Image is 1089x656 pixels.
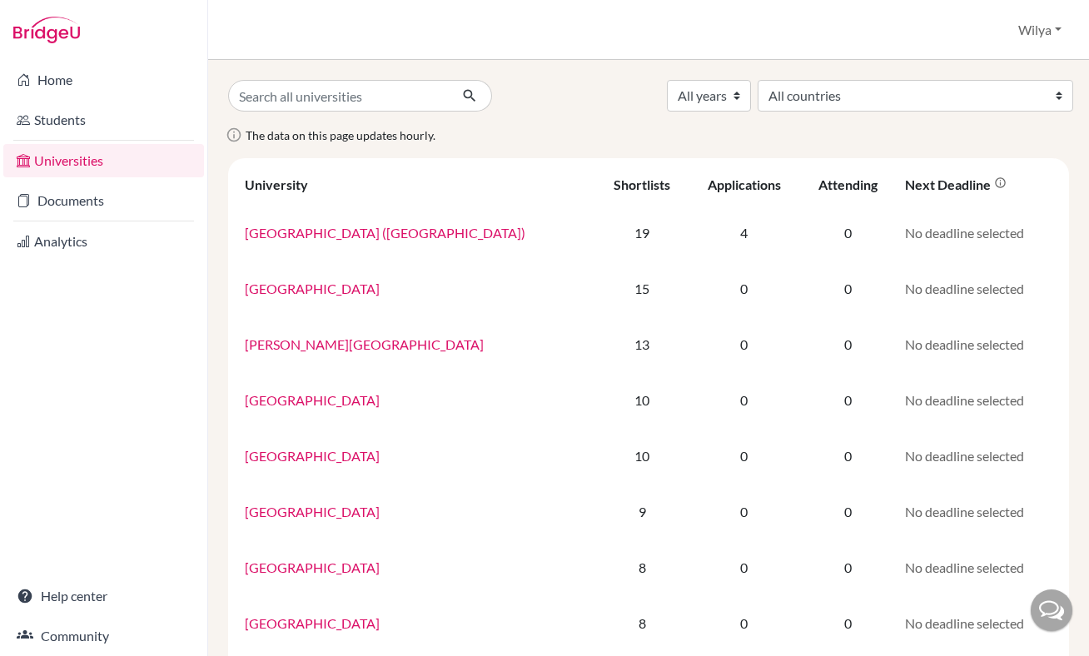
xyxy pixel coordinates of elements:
[245,504,380,519] a: [GEOGRAPHIC_DATA]
[245,336,484,352] a: [PERSON_NAME][GEOGRAPHIC_DATA]
[688,428,800,484] td: 0
[800,261,895,316] td: 0
[800,539,895,595] td: 0
[688,595,800,651] td: 0
[688,205,800,261] td: 4
[596,595,689,651] td: 8
[245,392,380,408] a: [GEOGRAPHIC_DATA]
[800,428,895,484] td: 0
[596,205,689,261] td: 19
[708,176,781,192] div: Applications
[596,261,689,316] td: 15
[245,448,380,464] a: [GEOGRAPHIC_DATA]
[246,128,435,142] span: The data on this page updates hourly.
[596,372,689,428] td: 10
[1011,14,1069,46] button: Wilya
[905,615,1024,631] span: No deadline selected
[3,103,204,137] a: Students
[3,184,204,217] a: Documents
[614,176,670,192] div: Shortlists
[245,559,380,575] a: [GEOGRAPHIC_DATA]
[596,428,689,484] td: 10
[245,281,380,296] a: [GEOGRAPHIC_DATA]
[800,372,895,428] td: 0
[3,63,204,97] a: Home
[596,484,689,539] td: 9
[688,261,800,316] td: 0
[800,484,895,539] td: 0
[905,336,1024,352] span: No deadline selected
[3,579,204,613] a: Help center
[596,316,689,372] td: 13
[688,539,800,595] td: 0
[3,225,204,258] a: Analytics
[905,504,1024,519] span: No deadline selected
[905,559,1024,575] span: No deadline selected
[235,165,596,205] th: University
[800,316,895,372] td: 0
[3,144,204,177] a: Universities
[688,484,800,539] td: 0
[800,595,895,651] td: 0
[905,281,1024,296] span: No deadline selected
[905,448,1024,464] span: No deadline selected
[228,80,449,112] input: Search all universities
[905,225,1024,241] span: No deadline selected
[688,372,800,428] td: 0
[818,176,878,192] div: Attending
[245,615,380,631] a: [GEOGRAPHIC_DATA]
[3,619,204,653] a: Community
[800,205,895,261] td: 0
[13,17,80,43] img: Bridge-U
[688,316,800,372] td: 0
[245,225,525,241] a: [GEOGRAPHIC_DATA] ([GEOGRAPHIC_DATA])
[905,392,1024,408] span: No deadline selected
[905,176,1007,192] div: Next deadline
[596,539,689,595] td: 8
